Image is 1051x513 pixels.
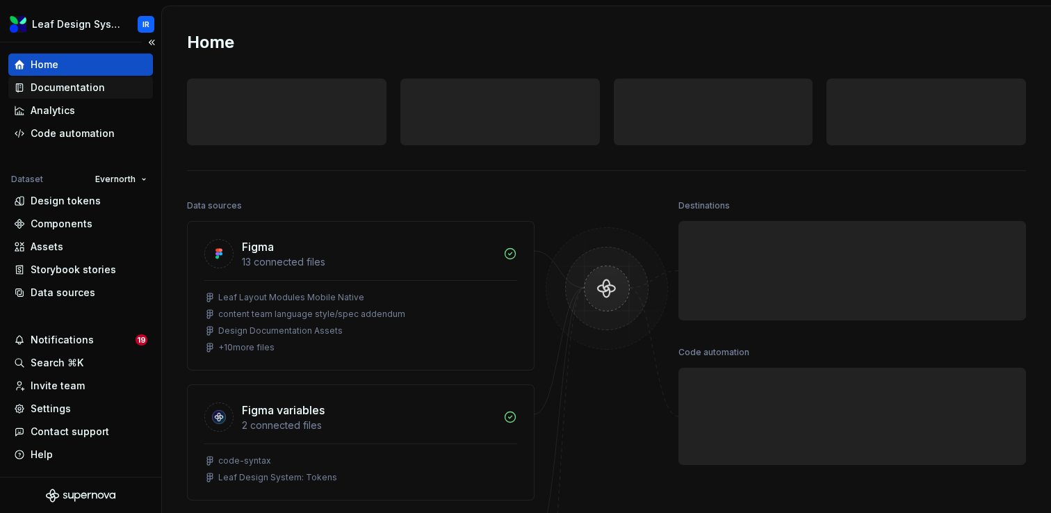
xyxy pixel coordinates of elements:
a: Settings [8,398,153,420]
span: 19 [136,334,147,345]
div: Dataset [11,174,43,185]
a: Data sources [8,282,153,304]
div: Help [31,448,53,462]
div: Storybook stories [31,263,116,277]
div: Assets [31,240,63,254]
button: Help [8,443,153,466]
a: Storybook stories [8,259,153,281]
h2: Home [187,31,234,54]
div: 13 connected files [242,255,495,269]
button: Leaf Design SystemIR [3,9,158,39]
svg: Supernova Logo [46,489,115,503]
div: Invite team [31,379,85,393]
div: Search ⌘K [31,356,83,370]
div: Home [31,58,58,72]
div: Contact support [31,425,109,439]
div: Documentation [31,81,105,95]
div: + 10 more files [218,342,275,353]
div: Leaf Design System [32,17,121,31]
a: Documentation [8,76,153,99]
a: Code automation [8,122,153,145]
button: Notifications19 [8,329,153,351]
div: Design Documentation Assets [218,325,343,336]
button: Evernorth [89,170,153,189]
img: 6e787e26-f4c0-4230-8924-624fe4a2d214.png [10,16,26,33]
div: Leaf Design System: Tokens [218,472,337,483]
div: code-syntax [218,455,271,466]
div: Code automation [678,343,749,362]
div: Figma [242,238,274,255]
div: Destinations [678,196,730,215]
a: Home [8,54,153,76]
a: Assets [8,236,153,258]
div: Settings [31,402,71,416]
div: Code automation [31,127,115,140]
a: Components [8,213,153,235]
span: Evernorth [95,174,136,185]
div: IR [142,19,149,30]
div: Analytics [31,104,75,117]
button: Search ⌘K [8,352,153,374]
a: Figma variables2 connected filescode-syntaxLeaf Design System: Tokens [187,384,535,500]
a: Design tokens [8,190,153,212]
a: Figma13 connected filesLeaf Layout Modules Mobile Nativecontent team language style/spec addendum... [187,221,535,370]
div: Figma variables [242,402,325,418]
div: Leaf Layout Modules Mobile Native [218,292,364,303]
div: Data sources [31,286,95,300]
button: Contact support [8,421,153,443]
div: 2 connected files [242,418,495,432]
div: Design tokens [31,194,101,208]
div: Components [31,217,92,231]
button: Collapse sidebar [142,33,161,52]
div: content team language style/spec addendum [218,309,405,320]
div: Notifications [31,333,94,347]
a: Invite team [8,375,153,397]
a: Analytics [8,99,153,122]
div: Data sources [187,196,242,215]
